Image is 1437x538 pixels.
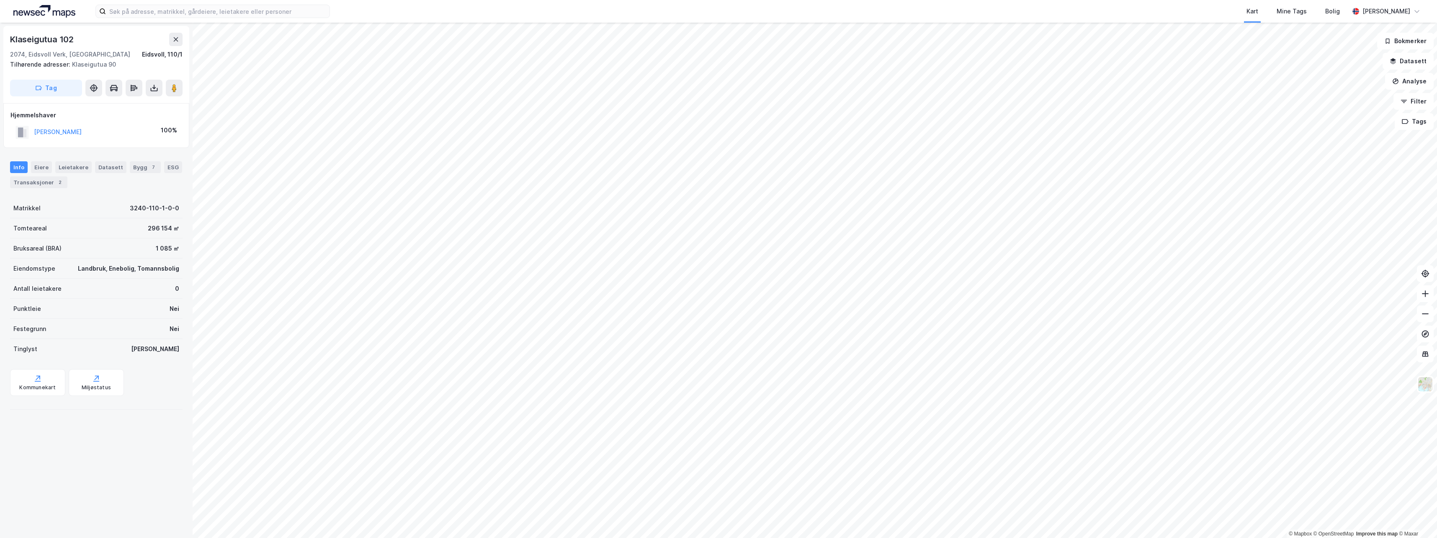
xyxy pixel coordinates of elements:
[13,243,62,253] div: Bruksareal (BRA)
[1383,53,1434,70] button: Datasett
[10,33,75,46] div: Klaseigutua 102
[13,304,41,314] div: Punktleie
[1313,531,1354,537] a: OpenStreetMap
[1277,6,1307,16] div: Mine Tags
[1393,93,1434,110] button: Filter
[10,161,28,173] div: Info
[13,223,47,233] div: Tomteareal
[1385,73,1434,90] button: Analyse
[10,61,72,68] span: Tilhørende adresser:
[1395,113,1434,130] button: Tags
[106,5,330,18] input: Søk på adresse, matrikkel, gårdeiere, leietakere eller personer
[13,264,55,274] div: Eiendomstype
[1395,498,1437,538] div: Kontrollprogram for chat
[1362,6,1410,16] div: [PERSON_NAME]
[10,49,130,59] div: 2074, Eidsvoll Verk, [GEOGRAPHIC_DATA]
[10,59,176,70] div: Klaseigutua 90
[10,176,67,188] div: Transaksjoner
[82,384,111,391] div: Miljøstatus
[19,384,56,391] div: Kommunekart
[55,161,92,173] div: Leietakere
[148,223,179,233] div: 296 154 ㎡
[175,284,179,294] div: 0
[13,344,37,354] div: Tinglyst
[142,49,183,59] div: Eidsvoll, 110/1
[78,264,179,274] div: Landbruk, Enebolig, Tomannsbolig
[10,80,82,96] button: Tag
[131,344,179,354] div: [PERSON_NAME]
[149,163,157,171] div: 7
[170,304,179,314] div: Nei
[56,178,64,186] div: 2
[1417,376,1433,392] img: Z
[130,161,161,173] div: Bygg
[1289,531,1312,537] a: Mapbox
[31,161,52,173] div: Eiere
[10,110,182,120] div: Hjemmelshaver
[13,203,41,213] div: Matrikkel
[1246,6,1258,16] div: Kart
[170,324,179,334] div: Nei
[95,161,126,173] div: Datasett
[161,125,177,135] div: 100%
[1325,6,1340,16] div: Bolig
[13,284,62,294] div: Antall leietakere
[1377,33,1434,49] button: Bokmerker
[13,5,75,18] img: logo.a4113a55bc3d86da70a041830d287a7e.svg
[1395,498,1437,538] iframe: Chat Widget
[13,324,46,334] div: Festegrunn
[156,243,179,253] div: 1 085 ㎡
[130,203,179,213] div: 3240-110-1-0-0
[164,161,182,173] div: ESG
[1356,531,1398,537] a: Improve this map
